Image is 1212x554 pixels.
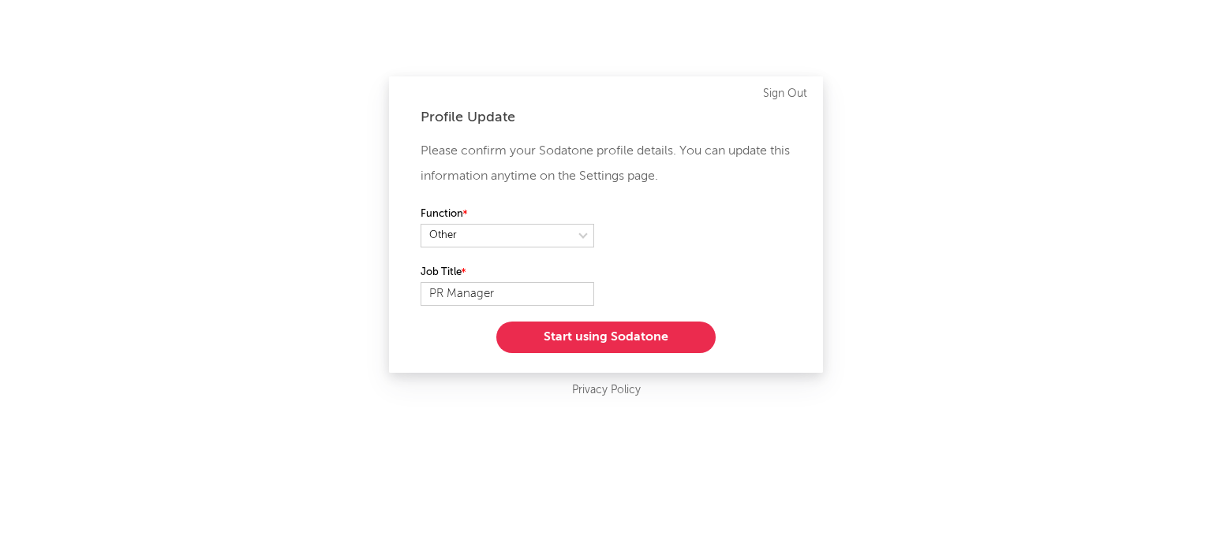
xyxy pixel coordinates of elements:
p: Please confirm your Sodatone profile details. You can update this information anytime on the Sett... [421,139,791,189]
a: Sign Out [763,84,807,103]
label: Function [421,205,594,224]
button: Start using Sodatone [496,322,716,353]
label: Job Title [421,263,594,282]
a: Privacy Policy [572,381,641,400]
div: Profile Update [421,108,791,127]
